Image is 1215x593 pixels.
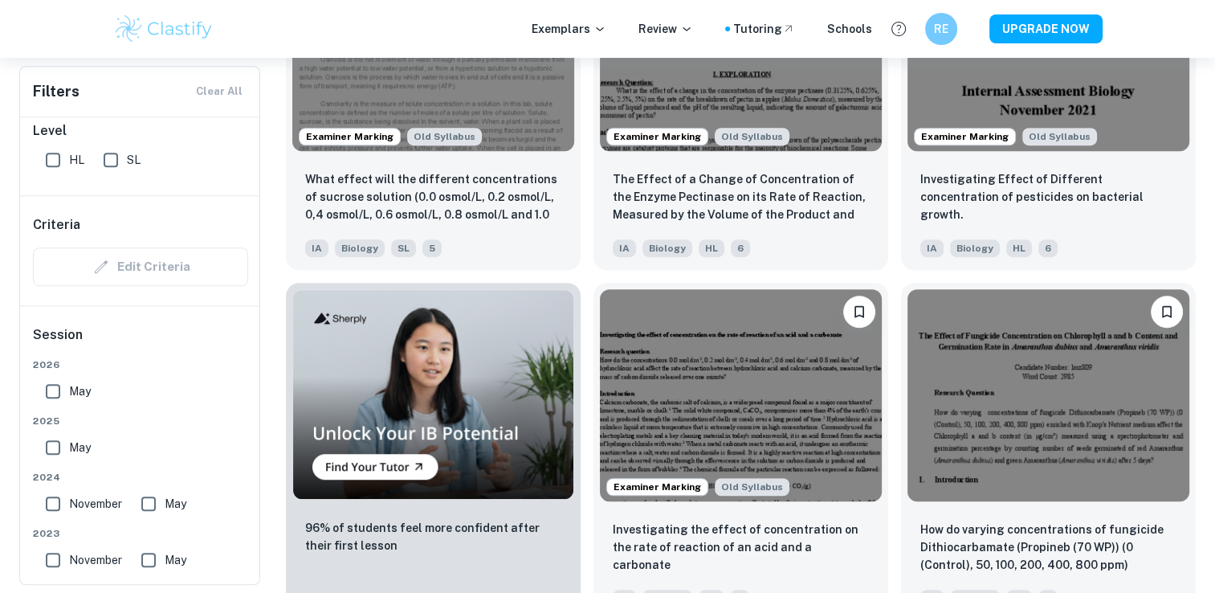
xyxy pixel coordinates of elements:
[305,519,561,554] p: 96% of students feel more confident after their first lesson
[1006,239,1032,257] span: HL
[33,470,248,485] span: 2024
[613,521,869,574] p: Investigating the effect of concentration on the rate of reaction of an acid and a carbonate
[305,170,561,225] p: What effect will the different concentrations of sucrose solution (0.0 osmol/L, 0.2 osmol/L, 0,4 ...
[33,325,248,358] h6: Session
[733,20,795,38] a: Tutoring
[907,289,1189,501] img: Biology IA example thumbnail: How do varying concentrations of fungici
[33,215,80,235] h6: Criteria
[407,128,482,145] div: Starting from the May 2025 session, the Biology IA requirements have changed. It's OK to refer to...
[600,289,882,501] img: Biology IA example thumbnail: Investigating the effect of concentratio
[391,239,416,257] span: SL
[33,526,248,541] span: 2023
[33,414,248,428] span: 2025
[1038,239,1058,257] span: 6
[715,478,789,496] span: Old Syllabus
[638,20,693,38] p: Review
[915,129,1015,144] span: Examiner Marking
[642,239,692,257] span: Biology
[69,439,91,456] span: May
[613,170,869,225] p: The Effect of a Change of Concentration of the Enzyme Pectinase on its Rate of Reaction, Measured...
[715,478,789,496] div: Starting from the May 2025 session, the Biology IA requirements have changed. It's OK to refer to...
[920,239,944,257] span: IA
[925,13,957,45] button: RE
[885,15,912,43] button: Help and Feedback
[989,14,1103,43] button: UPGRADE NOW
[699,239,724,257] span: HL
[950,239,1000,257] span: Biology
[1151,296,1183,328] button: Bookmark
[33,358,248,372] span: 2026
[932,20,950,38] h6: RE
[300,129,400,144] span: Examiner Marking
[607,480,707,494] span: Examiner Marking
[731,239,750,257] span: 6
[33,80,80,103] h6: Filters
[920,170,1176,223] p: Investigating Effect of Different concentration of pesticides on bacterial growth.
[920,521,1176,575] p: How do varying concentrations of fungicide Dithiocarbamate (Propineb (70 WP)) (0 (Control), 50, 1...
[292,289,574,499] img: Thumbnail
[407,128,482,145] span: Old Syllabus
[532,20,606,38] p: Exemplars
[1022,128,1097,145] div: Starting from the May 2025 session, the Biology IA requirements have changed. It's OK to refer to...
[843,296,875,328] button: Bookmark
[165,551,186,569] span: May
[607,129,707,144] span: Examiner Marking
[165,495,186,513] span: May
[422,239,442,257] span: 5
[113,13,215,45] img: Clastify logo
[33,121,248,141] h6: Level
[69,495,122,513] span: November
[69,551,122,569] span: November
[715,128,789,145] span: Old Syllabus
[33,247,248,286] div: Criteria filters are unavailable when searching by topic
[305,239,328,257] span: IA
[69,382,91,400] span: May
[613,239,636,257] span: IA
[335,239,385,257] span: Biology
[127,151,141,169] span: SL
[827,20,872,38] a: Schools
[715,128,789,145] div: Starting from the May 2025 session, the Biology IA requirements have changed. It's OK to refer to...
[69,151,84,169] span: HL
[1022,128,1097,145] span: Old Syllabus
